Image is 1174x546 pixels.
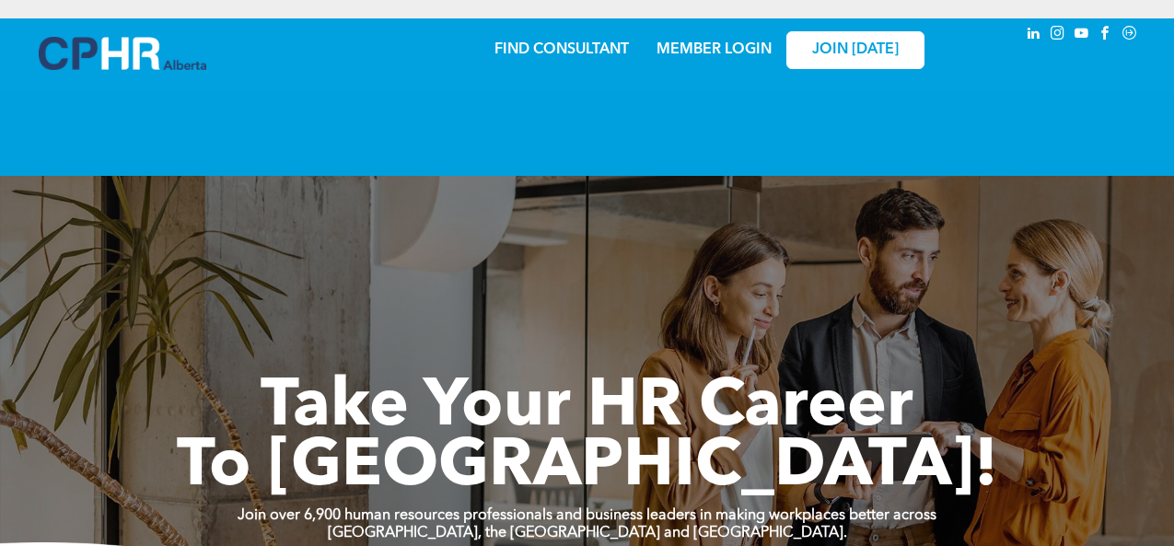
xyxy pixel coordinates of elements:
a: facebook [1096,23,1116,48]
a: youtube [1072,23,1092,48]
span: JOIN [DATE] [812,41,899,59]
a: Social network [1120,23,1140,48]
span: Take Your HR Career [261,375,913,441]
img: A blue and white logo for cp alberta [39,37,206,70]
a: linkedin [1024,23,1044,48]
a: FIND CONSULTANT [494,42,629,57]
a: MEMBER LOGIN [657,42,772,57]
strong: Join over 6,900 human resources professionals and business leaders in making workplaces better ac... [238,508,936,523]
strong: [GEOGRAPHIC_DATA], the [GEOGRAPHIC_DATA] and [GEOGRAPHIC_DATA]. [328,526,847,540]
a: instagram [1048,23,1068,48]
span: To [GEOGRAPHIC_DATA]! [177,435,998,501]
a: JOIN [DATE] [786,31,924,69]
